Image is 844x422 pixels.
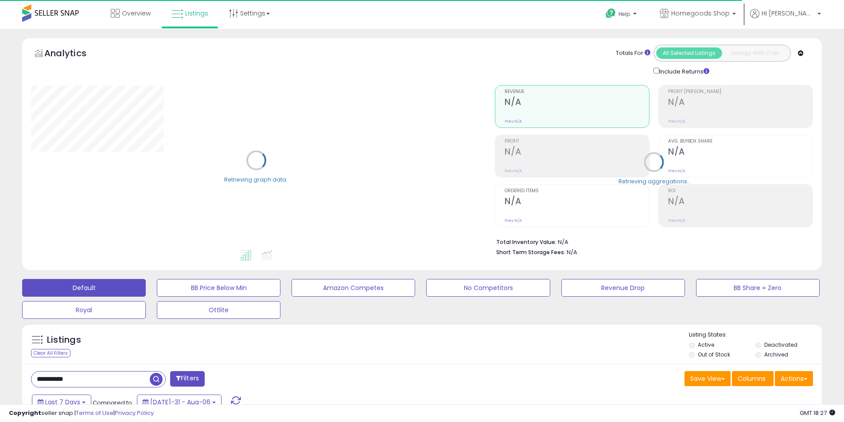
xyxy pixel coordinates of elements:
[115,409,154,417] a: Privacy Policy
[157,279,280,297] button: BB Price Below Min
[775,371,813,386] button: Actions
[32,395,91,410] button: Last 7 Days
[738,374,766,383] span: Columns
[685,371,731,386] button: Save View
[616,49,650,58] div: Totals For
[150,398,210,407] span: [DATE]-31 - Aug-06
[605,8,616,19] i: Get Help
[9,409,41,417] strong: Copyright
[22,301,146,319] button: Royal
[137,395,222,410] button: [DATE]-31 - Aug-06
[698,341,714,348] label: Active
[762,9,815,18] span: Hi [PERSON_NAME]
[170,371,205,387] button: Filters
[618,10,630,18] span: Help
[722,47,788,59] button: Listings With Cost
[800,409,835,417] span: 2025-08-14 18:27 GMT
[157,301,280,319] button: Ottlite
[31,349,70,357] div: Clear All Filters
[656,47,722,59] button: All Selected Listings
[9,409,154,418] div: seller snap | |
[764,351,788,358] label: Archived
[22,279,146,297] button: Default
[224,175,289,183] div: Retrieving graph data..
[76,409,113,417] a: Terms of Use
[618,177,690,185] div: Retrieving aggregations..
[47,334,81,346] h5: Listings
[698,351,730,358] label: Out of Stock
[292,279,415,297] button: Amazon Competes
[764,341,797,348] label: Deactivated
[45,398,80,407] span: Last 7 Days
[689,331,822,339] p: Listing States:
[696,279,820,297] button: BB Share = Zero
[671,9,730,18] span: Homegoods Shop
[426,279,550,297] button: No Competitors
[122,9,151,18] span: Overview
[185,9,208,18] span: Listings
[561,279,685,297] button: Revenue Drop
[93,399,133,407] span: Compared to:
[44,47,104,62] h5: Analytics
[647,66,720,76] div: Include Returns
[599,1,646,29] a: Help
[750,9,821,29] a: Hi [PERSON_NAME]
[732,371,774,386] button: Columns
